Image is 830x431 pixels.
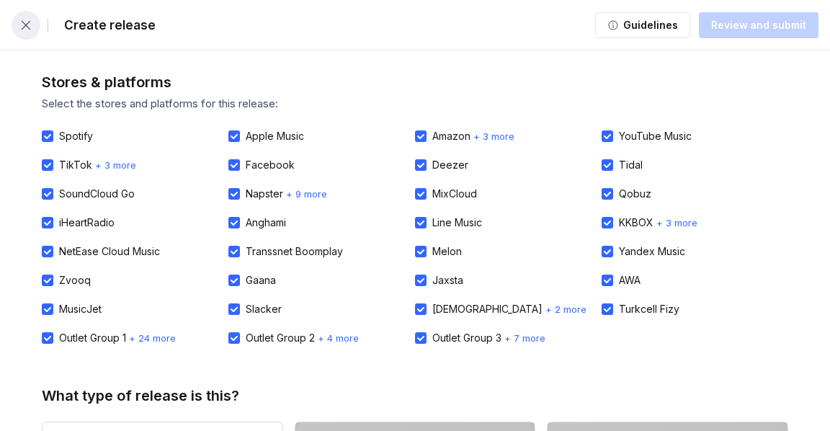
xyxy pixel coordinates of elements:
div: Zvooq [59,275,91,286]
span: + 7 more [504,332,545,344]
div: Tidal [619,159,643,171]
div: Create release [55,18,156,32]
div: Napster [246,188,283,200]
div: MixCloud [432,188,477,200]
span: + 9 more [286,188,327,200]
div: Melon [432,246,462,257]
div: Stores & platforms [42,74,171,91]
div: Jaxsta [432,275,463,286]
div: Deezer [432,159,468,171]
div: Turkcell Fizy [619,303,679,315]
button: Guidelines [595,12,690,38]
div: Select the stores and platforms for this release: [42,97,788,110]
span: + 2 more [545,303,586,315]
span: + 3 more [656,217,697,228]
div: | [46,18,50,32]
div: Amazon [432,130,470,142]
div: Outlet Group 1 [59,332,126,344]
div: Transsnet Boomplay [246,246,343,257]
div: Qobuz [619,188,651,200]
div: Apple Music [246,130,304,142]
div: Line Music [432,217,482,228]
div: Facebook [246,159,295,171]
div: iHeartRadio [59,217,115,228]
div: KKBOX [619,217,653,228]
div: YouTube Music [619,130,692,142]
div: Guidelines [619,18,678,32]
div: Outlet Group 2 [246,332,315,344]
span: + 3 more [473,130,514,142]
div: Anghami [246,217,286,228]
div: TikTok [59,159,92,171]
div: Outlet Group 3 [432,332,501,344]
div: [DEMOGRAPHIC_DATA] [432,303,543,315]
span: + 24 more [129,332,176,344]
div: NetEase Cloud Music [59,246,160,257]
div: Spotify [59,130,93,142]
span: + 3 more [95,159,136,171]
div: Gaana [246,275,276,286]
div: What type of release is this? [42,387,239,404]
div: Slacker [246,303,282,315]
span: + 4 more [318,332,359,344]
div: MusicJet [59,303,102,315]
div: AWA [619,275,641,286]
div: Yandex Music [619,246,685,257]
div: SoundCloud Go [59,188,135,200]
